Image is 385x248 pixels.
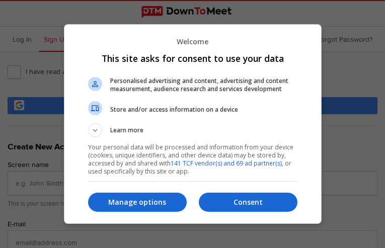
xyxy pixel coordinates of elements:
h1: This site asks for consent to use your data [88,52,297,64]
span: Learn more [110,126,143,137]
button: Consent [199,193,297,212]
p: Your personal data will be processed and information from your device (cookies, unique identifier... [88,143,297,176]
button: Learn more [88,123,297,137]
a: 141 TCF vendor(s) and 69 ad partner(s) [171,159,282,168]
span: Store and/or access information on a device [110,106,297,114]
p: Consent [199,197,297,207]
p: Manage options [88,197,187,207]
button: Manage options [88,193,187,212]
div: This site asks for consent to use your data [64,24,322,223]
span: Personalised advertising and content, advertising and content measurement, audience research and ... [110,77,297,93]
p: Welcome [88,37,297,46]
